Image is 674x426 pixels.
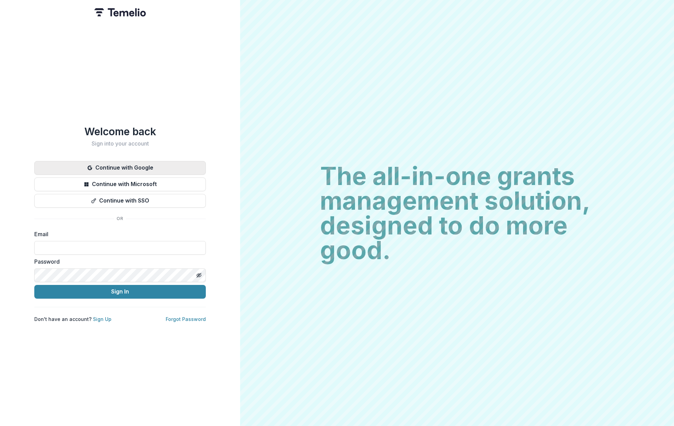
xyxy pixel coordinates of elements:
h2: Sign into your account [34,140,206,147]
button: Continue with Google [34,161,206,175]
img: Temelio [94,8,146,16]
label: Password [34,257,202,266]
a: Forgot Password [166,316,206,322]
p: Don't have an account? [34,315,111,323]
button: Toggle password visibility [193,270,204,281]
a: Sign Up [93,316,111,322]
h1: Welcome back [34,125,206,138]
label: Email [34,230,202,238]
button: Continue with SSO [34,194,206,208]
button: Sign In [34,285,206,299]
button: Continue with Microsoft [34,177,206,191]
